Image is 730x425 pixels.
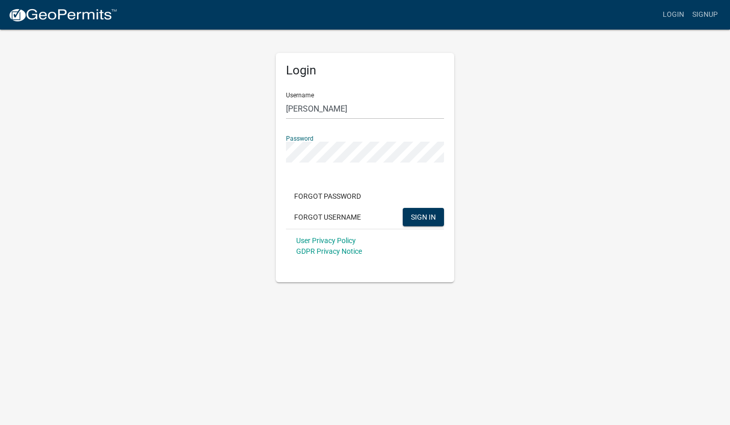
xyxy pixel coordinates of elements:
h5: Login [286,63,444,78]
a: Signup [688,5,722,24]
button: SIGN IN [403,208,444,226]
span: SIGN IN [411,213,436,221]
button: Forgot Username [286,208,369,226]
button: Forgot Password [286,187,369,205]
a: Login [659,5,688,24]
a: GDPR Privacy Notice [296,247,362,255]
a: User Privacy Policy [296,236,356,245]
